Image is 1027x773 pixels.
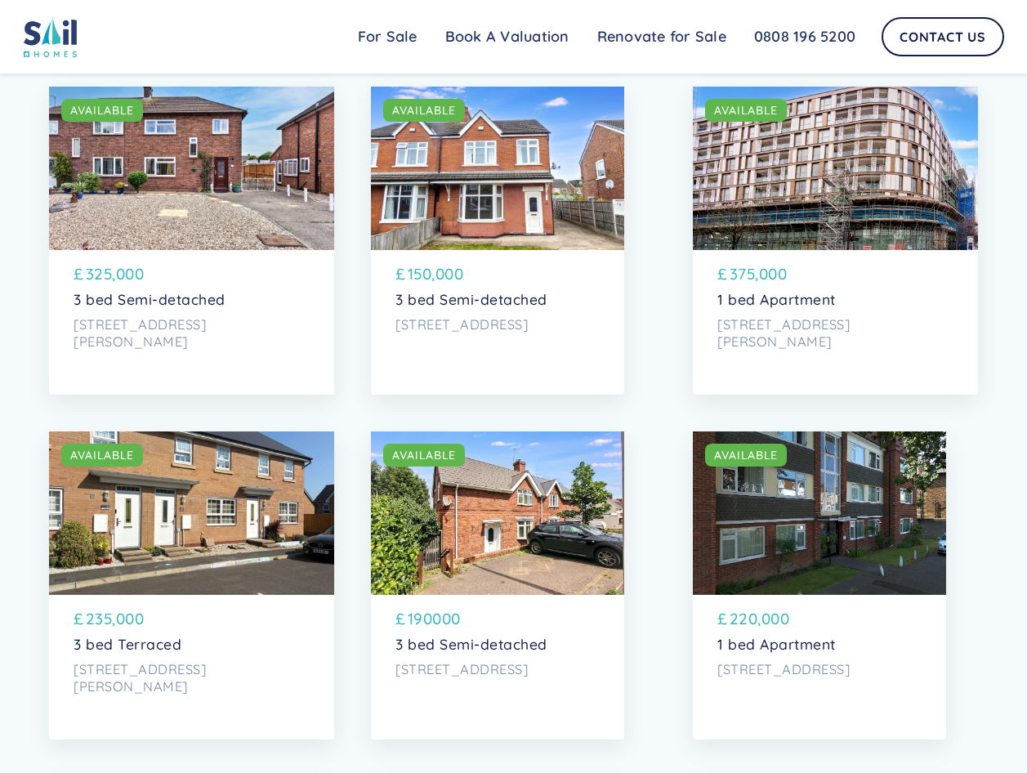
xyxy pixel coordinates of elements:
[74,636,310,653] p: 3 bed Terraced
[74,607,84,630] p: £
[74,316,310,351] p: [STREET_ADDRESS][PERSON_NAME]
[24,16,78,57] img: sail home logo colored
[583,20,740,53] a: Renovate for Sale
[717,262,728,285] p: £
[431,20,583,53] a: Book A Valuation
[717,661,922,678] p: [STREET_ADDRESS]
[70,102,134,118] div: AVAILABLE
[395,316,600,333] p: [STREET_ADDRESS]
[882,17,1004,56] a: Contact Us
[395,262,406,285] p: £
[86,262,145,285] p: 325,000
[395,607,406,630] p: £
[740,20,869,53] a: 0808 196 5200
[70,447,134,463] div: AVAILABLE
[730,607,790,630] p: 220,000
[86,607,145,630] p: 235,000
[693,431,946,739] a: AVAILABLE£220,0001 bed Apartment[STREET_ADDRESS]
[408,262,464,285] p: 150,000
[395,636,600,653] p: 3 bed Semi-detached
[730,262,788,285] p: 375,000
[714,447,778,463] div: AVAILABLE
[371,87,624,395] a: AVAILABLE£150,0003 bed Semi-detached[STREET_ADDRESS]
[49,87,334,395] a: AVAILABLE£325,0003 bed Semi-detached[STREET_ADDRESS][PERSON_NAME]
[392,102,456,118] div: AVAILABLE
[371,431,624,739] a: AVAILABLE£1900003 bed Semi-detached[STREET_ADDRESS]
[693,87,978,395] a: AVAILABLE£375,0001 bed Apartment[STREET_ADDRESS][PERSON_NAME]
[395,291,600,308] p: 3 bed Semi-detached
[714,102,778,118] div: AVAILABLE
[717,316,953,351] p: [STREET_ADDRESS][PERSON_NAME]
[344,20,431,53] a: For Sale
[717,636,922,653] p: 1 bed Apartment
[49,431,334,739] a: AVAILABLE£235,0003 bed Terraced[STREET_ADDRESS][PERSON_NAME]
[74,262,84,285] p: £
[717,291,953,308] p: 1 bed Apartment
[395,661,600,678] p: [STREET_ADDRESS]
[74,661,310,696] p: [STREET_ADDRESS][PERSON_NAME]
[392,447,456,463] div: AVAILABLE
[408,607,461,630] p: 190000
[74,291,310,308] p: 3 bed Semi-detached
[717,607,728,630] p: £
